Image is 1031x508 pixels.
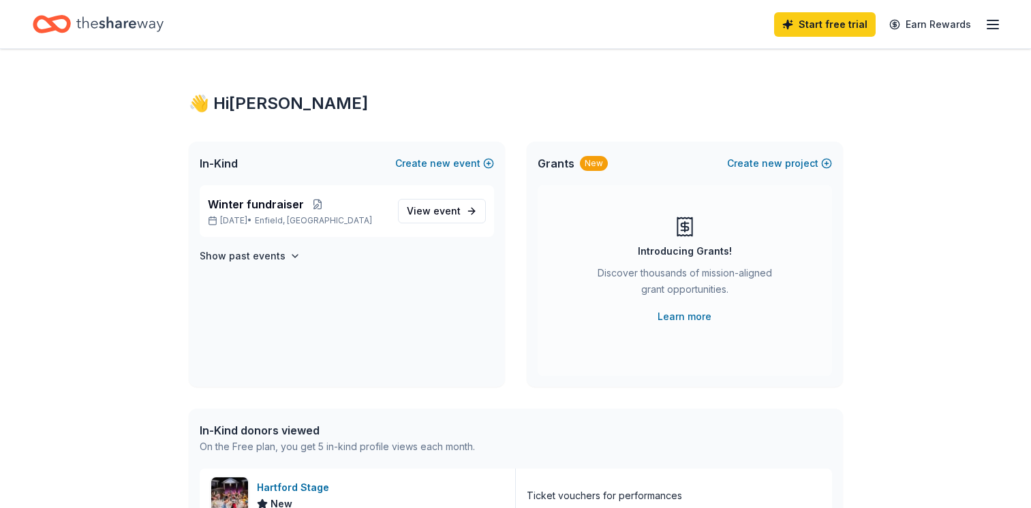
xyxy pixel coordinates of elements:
[580,156,608,171] div: New
[407,203,461,219] span: View
[433,205,461,217] span: event
[200,155,238,172] span: In-Kind
[189,93,843,114] div: 👋 Hi [PERSON_NAME]
[257,479,335,496] div: Hartford Stage
[398,199,486,223] a: View event
[727,155,832,172] button: Createnewproject
[881,12,979,37] a: Earn Rewards
[774,12,876,37] a: Start free trial
[33,8,164,40] a: Home
[200,248,301,264] button: Show past events
[762,155,782,172] span: new
[592,265,778,303] div: Discover thousands of mission-aligned grant opportunities.
[658,308,711,325] a: Learn more
[208,215,387,226] p: [DATE] •
[208,196,304,212] span: Winter fundraiser
[538,155,574,172] span: Grants
[200,439,475,455] div: On the Free plan, you get 5 in-kind profile views each month.
[200,248,286,264] h4: Show past events
[200,422,475,439] div: In-Kind donors viewed
[527,488,682,504] div: Ticket vouchers for performances
[638,243,732,259] div: Introducing Grants!
[430,155,450,172] span: new
[255,215,372,226] span: Enfield, [GEOGRAPHIC_DATA]
[395,155,494,172] button: Createnewevent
